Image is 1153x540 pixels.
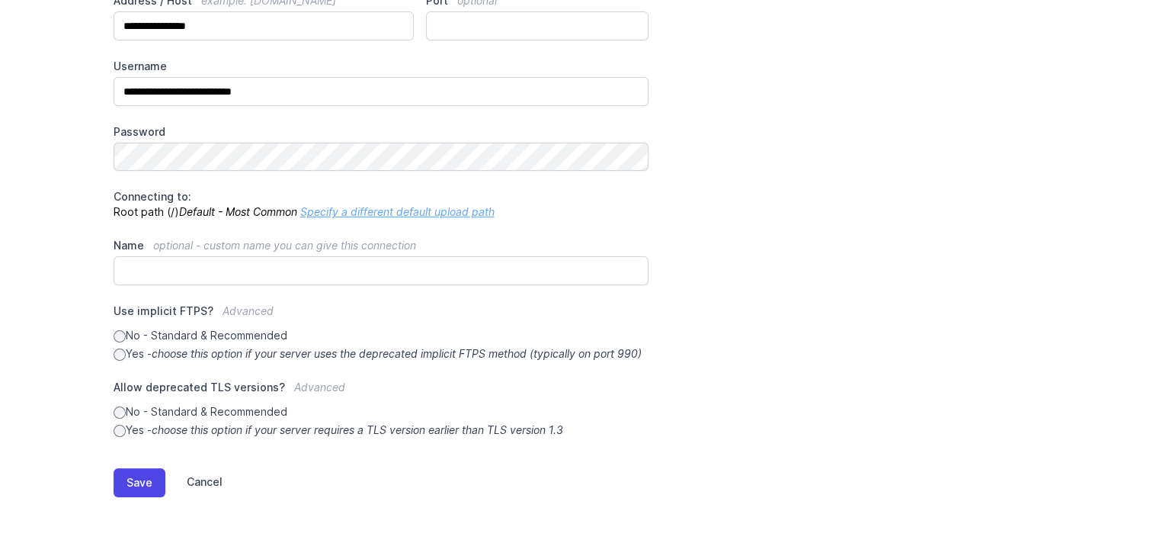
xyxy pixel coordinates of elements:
[114,190,191,203] span: Connecting to:
[179,205,297,218] i: Default - Most Common
[152,347,642,360] i: choose this option if your server uses the deprecated implicit FTPS method (typically on port 990)
[114,328,649,343] label: No - Standard & Recommended
[114,59,649,74] label: Username
[114,425,126,437] input: Yes -choose this option if your server requires a TLS version earlier than TLS version 1.3
[114,404,649,419] label: No - Standard & Recommended
[153,239,416,252] span: optional - custom name you can give this connection
[114,189,649,220] p: Root path (/)
[114,124,649,140] label: Password
[114,238,649,253] label: Name
[114,330,126,342] input: No - Standard & Recommended
[223,304,274,317] span: Advanced
[300,205,495,218] a: Specify a different default upload path
[114,423,649,438] label: Yes -
[152,423,563,436] i: choose this option if your server requires a TLS version earlier than TLS version 1.3
[114,346,649,362] label: Yes -
[114,468,165,497] button: Save
[114,380,649,404] label: Allow deprecated TLS versions?
[114,304,649,328] label: Use implicit FTPS?
[114,349,126,361] input: Yes -choose this option if your server uses the deprecated implicit FTPS method (typically on por...
[114,407,126,419] input: No - Standard & Recommended
[294,381,345,394] span: Advanced
[165,468,223,497] a: Cancel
